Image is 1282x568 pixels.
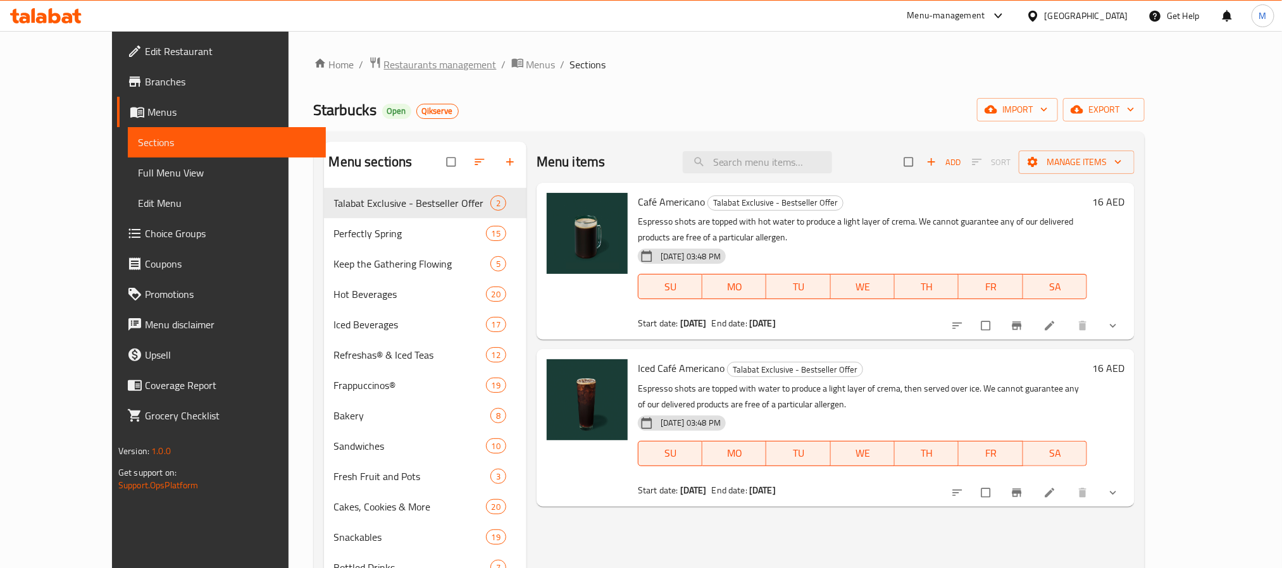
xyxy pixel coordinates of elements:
span: Start date: [638,315,678,331]
div: Talabat Exclusive - Bestseller Offer2 [324,188,526,218]
button: WE [831,274,895,299]
div: items [486,347,506,362]
span: Start date: [638,482,678,498]
div: Perfectly Spring [334,226,486,241]
span: Version: [118,443,149,459]
span: TH [900,444,954,462]
span: [DATE] 03:48 PM [656,417,726,429]
span: Talabat Exclusive - Bestseller Offer [728,362,862,377]
span: Select to update [974,314,1000,338]
a: Coverage Report [117,370,326,400]
a: Home [314,57,354,72]
span: Qikserve [417,106,458,116]
span: SU [644,278,697,296]
h2: Menu sections [329,152,413,171]
span: 20 [487,288,506,300]
div: Sandwiches10 [324,431,526,461]
span: Grocery Checklist [145,408,316,423]
button: sort-choices [943,312,974,340]
span: Iced Café Americano [638,359,725,378]
button: SA [1023,441,1087,466]
span: SA [1028,278,1082,296]
div: Cakes, Cookies & More20 [324,491,526,522]
a: Support.OpsPlatform [118,477,199,493]
span: Menus [526,57,556,72]
span: SA [1028,444,1082,462]
a: Menus [117,97,326,127]
span: Bakery [334,408,490,423]
button: TU [766,274,830,299]
span: FR [964,278,1018,296]
span: Restaurants management [384,57,497,72]
svg: Show Choices [1107,319,1119,332]
div: items [486,438,506,454]
div: items [486,287,506,302]
span: Menu disclaimer [145,317,316,332]
a: Edit menu item [1043,486,1059,499]
span: 3 [491,471,506,483]
div: items [486,529,506,545]
img: Iced Café Americano [547,359,628,440]
button: SU [638,274,702,299]
span: Refreshas® & Iced Teas [334,347,486,362]
input: search [683,151,832,173]
span: Select section first [964,152,1019,172]
span: Select to update [974,481,1000,505]
span: TU [771,444,825,462]
span: Talabat Exclusive - Bestseller Offer [708,195,843,210]
div: Hot Beverages20 [324,279,526,309]
div: Sandwiches [334,438,486,454]
button: TH [895,274,959,299]
span: Sort sections [466,148,496,176]
button: delete [1069,479,1099,507]
span: 2 [491,197,506,209]
div: Open [382,104,411,119]
span: Edit Restaurant [145,44,316,59]
div: Keep the Gathering Flowing5 [324,249,526,279]
button: Manage items [1019,151,1135,174]
nav: breadcrumb [314,56,1145,73]
div: items [486,499,506,514]
li: / [561,57,565,72]
div: Frappuccinos®19 [324,370,526,400]
a: Full Menu View [128,157,326,188]
img: Café Americano [547,193,628,274]
span: FR [964,444,1018,462]
a: Edit Restaurant [117,36,326,66]
button: TH [895,441,959,466]
div: items [490,195,506,211]
li: / [359,57,364,72]
span: WE [836,444,890,462]
div: items [490,256,506,271]
a: Coupons [117,249,326,279]
span: 15 [487,228,506,240]
span: MO [707,444,761,462]
a: Promotions [117,279,326,309]
span: Open [382,106,411,116]
span: import [987,102,1048,118]
h2: Menu items [537,152,606,171]
a: Menus [511,56,556,73]
button: FR [959,274,1023,299]
span: WE [836,278,890,296]
span: Frappuccinos® [334,378,486,393]
p: Espresso shots are topped with hot water to produce a light layer of crema. We cannot guarantee a... [638,214,1087,245]
div: Iced Beverages17 [324,309,526,340]
span: Cakes, Cookies & More [334,499,486,514]
div: items [486,226,506,241]
button: TU [766,441,830,466]
div: items [490,408,506,423]
span: 12 [487,349,506,361]
span: Sections [138,135,316,150]
button: Branch-specific-item [1003,312,1033,340]
a: Branches [117,66,326,97]
span: Fresh Fruit and Pots [334,469,490,484]
span: Snackables [334,529,486,545]
span: Select section [897,150,923,174]
button: show more [1099,479,1130,507]
div: Bakery8 [324,400,526,431]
